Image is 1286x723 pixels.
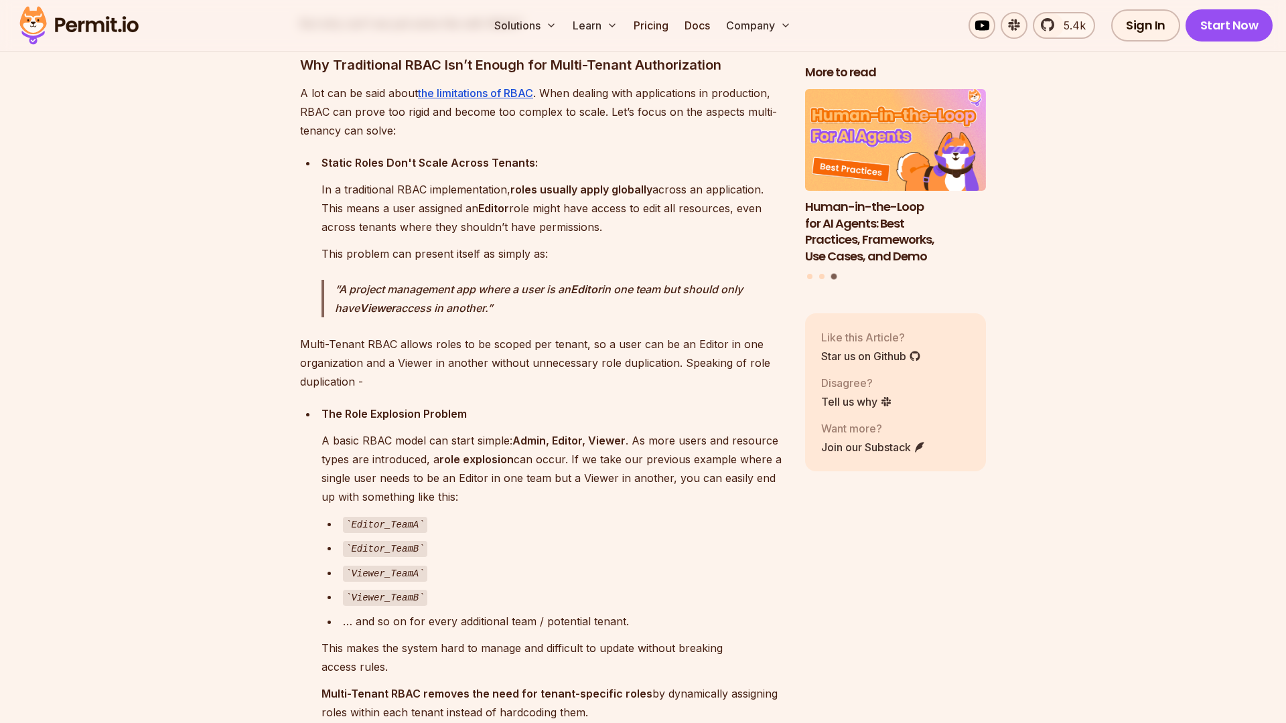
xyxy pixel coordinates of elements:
[478,202,509,215] strong: Editor
[567,12,623,39] button: Learn
[321,180,784,236] p: In a traditional RBAC implementation, across an application. This means a user assigned an role m...
[821,393,892,409] a: Tell us why
[1111,9,1180,42] a: Sign In
[821,329,921,345] p: Like this Article?
[805,198,986,264] h3: Human-in-the-Loop for AI Agents: Best Practices, Frameworks, Use Cases, and Demo
[321,639,784,676] p: This makes the system hard to manage and difficult to update without breaking access rules.
[321,687,652,700] strong: Multi-Tenant RBAC removes the need for tenant-specific roles
[805,89,986,191] img: Human-in-the-Loop for AI Agents: Best Practices, Frameworks, Use Cases, and Demo
[439,453,514,466] strong: role explosion
[321,407,467,420] strong: The Role Explosion Problem
[510,183,652,196] strong: roles usually apply globally
[807,273,812,278] button: Go to slide 1
[1056,17,1086,33] span: 5.4k
[805,89,986,265] li: 3 of 3
[300,84,784,140] p: A lot can be said about . When dealing with applications in production, RBAC can prove too rigid ...
[300,54,784,76] h3: Why Traditional RBAC Isn’t Enough for Multi-Tenant Authorization
[343,590,427,606] code: Viewer_TeamB
[321,684,784,722] p: by dynamically assigning roles within each tenant instead of hardcoding them.
[679,12,715,39] a: Docs
[343,541,427,557] code: Editor_TeamB
[805,89,986,281] div: Posts
[1186,9,1273,42] a: Start Now
[489,12,562,39] button: Solutions
[831,273,837,279] button: Go to slide 3
[13,3,145,48] img: Permit logo
[321,156,538,169] strong: Static Roles Don't Scale Across Tenants:
[343,612,784,631] div: … and so on for every additional team / potential tenant.
[360,301,395,315] strong: Viewer
[343,517,427,533] code: Editor_TeamA
[821,374,892,390] p: Disagree?
[321,431,784,506] p: A basic RBAC model can start simple: . As more users and resource types are introduced, a can occ...
[805,64,986,81] h2: More to read
[628,12,674,39] a: Pricing
[335,280,784,317] p: A project management app where a user is an in one team but should only have access in another.
[300,335,784,391] p: Multi-Tenant RBAC allows roles to be scoped per tenant, so a user can be an Editor in one organiz...
[343,566,427,582] code: Viewer_TeamA
[821,347,921,364] a: Star us on Github
[418,86,533,100] a: the limitations of RBAC
[819,273,825,278] button: Go to slide 2
[821,420,926,436] p: Want more?
[821,438,926,455] a: Join our Substack
[571,283,601,296] strong: Editor
[1033,12,1095,39] a: 5.4k
[721,12,796,39] button: Company
[321,244,784,263] p: This problem can present itself as simply as:
[512,434,626,447] strong: Admin, Editor, Viewer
